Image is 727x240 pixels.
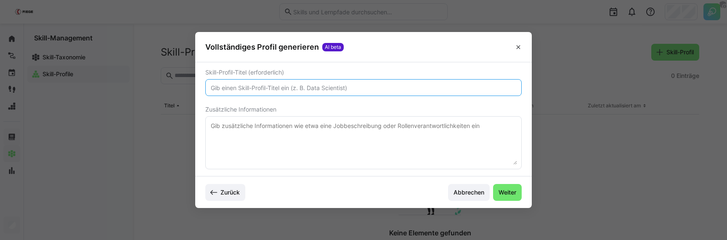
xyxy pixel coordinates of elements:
button: Abbrechen [448,184,490,201]
span: Zurück [219,188,241,197]
span: Weiter [497,188,517,197]
span: Abbrechen [452,188,486,197]
span: Skill-Profil-Titel (erforderlich) [205,69,284,76]
button: Zurück [205,184,245,201]
input: Gib einen Skill-Profil-Titel ein (z. B. Data Scientist) [210,84,517,91]
span: Zusätzliche Informationen [205,106,276,113]
h3: Vollständiges Profil generieren [205,42,319,52]
button: Weiter [493,184,522,201]
span: AI beta [322,43,344,51]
